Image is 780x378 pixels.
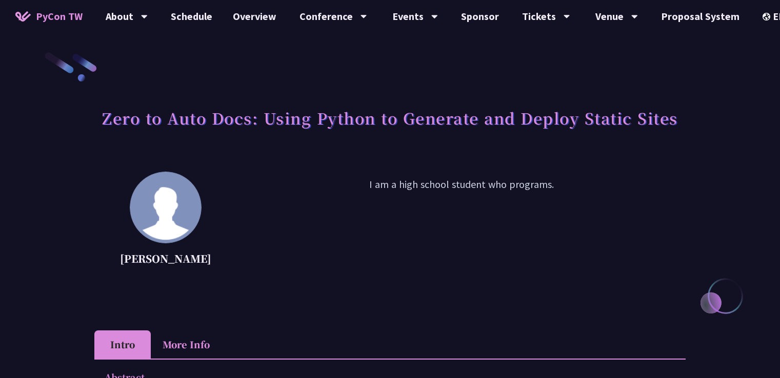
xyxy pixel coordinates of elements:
[5,4,93,29] a: PyCon TW
[102,102,678,133] h1: Zero to Auto Docs: Using Python to Generate and Deploy Static Sites
[94,330,151,359] li: Intro
[36,9,83,24] span: PyCon TW
[130,172,202,243] img: Daniel Gau
[763,13,773,20] img: Locale Icon
[151,330,222,359] li: More Info
[15,11,31,22] img: Home icon of PyCon TW 2025
[120,251,211,266] p: [PERSON_NAME]
[237,177,686,269] p: I am a high school student who programs.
